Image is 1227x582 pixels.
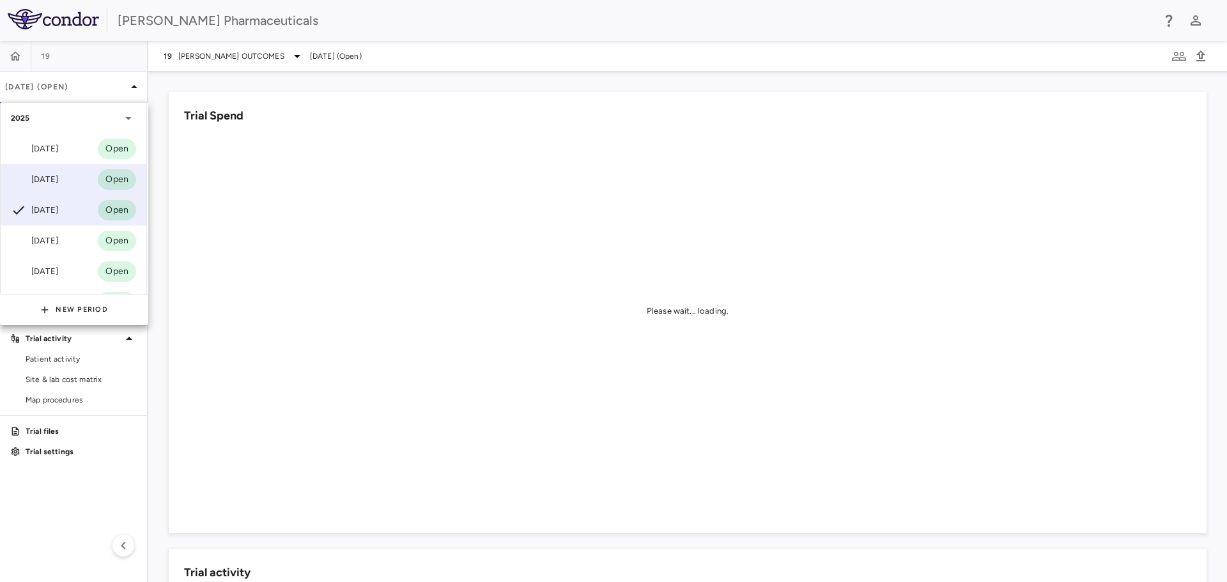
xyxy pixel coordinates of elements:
div: [DATE] [11,233,58,249]
div: 2025 [1,103,146,134]
div: [DATE] [11,264,58,279]
div: [DATE] [11,172,58,187]
span: Open [98,234,136,248]
div: [DATE] [11,203,58,218]
span: Open [98,264,136,279]
div: [DATE] [11,141,58,157]
span: Open [98,203,136,217]
span: Open [98,142,136,156]
button: New Period [40,300,108,320]
p: 2025 [11,112,30,124]
span: Open [98,172,136,187]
